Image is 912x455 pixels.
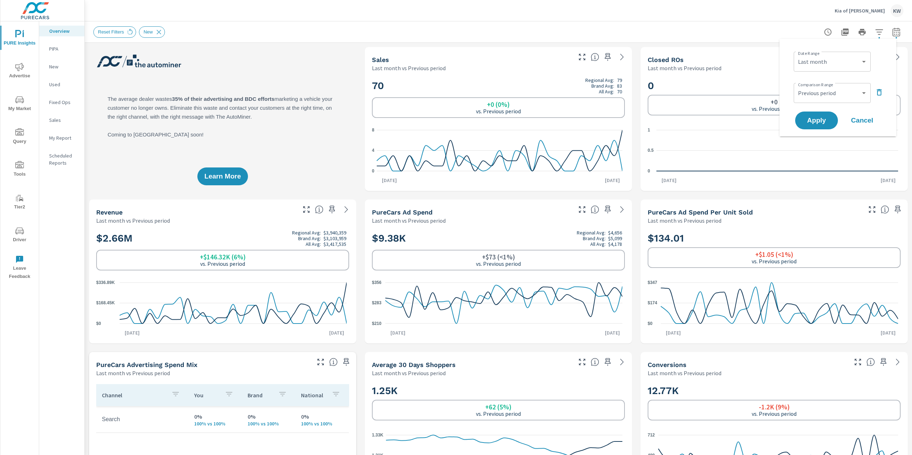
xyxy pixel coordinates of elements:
p: All Avg: [599,89,614,94]
span: Apply [802,117,831,124]
text: 712 [648,433,655,438]
text: $356 [372,280,382,285]
h5: PureCars Ad Spend [372,208,432,216]
p: Brand [248,392,273,399]
h2: $2.66M [96,230,349,247]
p: $3,417,535 [323,241,346,247]
p: You [194,392,219,399]
h2: 12.77K [648,384,901,397]
p: Brand Avg: [583,236,606,241]
p: Brand Avg: [591,83,614,89]
h6: +0 (0%) [487,101,510,108]
text: 8 [372,128,374,133]
div: PIPA [39,43,84,54]
span: The number of dealer-specified goals completed by a visitor. [Source: This data is provided by th... [866,358,875,366]
p: Overview [49,27,79,35]
button: Make Fullscreen [315,356,326,368]
p: vs. Previous period [752,410,797,417]
text: $283 [372,301,382,306]
p: Used [49,81,79,88]
h6: +62 (5%) [485,403,512,410]
p: All Avg: [590,241,606,247]
p: $5,099 [608,236,622,241]
h6: +$73 (<1%) [482,253,515,260]
span: Save this to your personalized report [602,356,613,368]
span: Save this to your personalized report [892,204,903,215]
div: New [139,26,165,38]
p: [DATE] [377,177,402,184]
p: Fixed Ops [49,99,79,106]
p: Last month vs Previous period [372,369,446,377]
a: See more details in report [616,51,628,63]
p: New [49,63,79,70]
span: PURE Insights [2,30,37,47]
p: 79 [617,77,622,83]
text: $336.89K [96,280,115,285]
p: Regional Avg: [585,77,614,83]
button: Make Fullscreen [852,356,864,368]
span: A rolling 30 day total of daily Shoppers on the dealership website, averaged over the selected da... [591,358,599,366]
p: My Report [49,134,79,141]
p: [DATE] [385,329,410,336]
p: Last month vs Previous period [96,216,170,225]
button: Make Fullscreen [576,204,588,215]
h5: Sales [372,56,389,63]
text: $168.45K [96,301,115,306]
p: Last month vs Previous period [648,369,721,377]
a: See more details in report [892,51,903,63]
div: KW [891,4,903,17]
p: [DATE] [120,329,145,336]
p: Channel [102,392,166,399]
span: Save this to your personalized report [602,204,613,215]
p: [DATE] [661,329,686,336]
p: [DATE] [324,329,349,336]
div: My Report [39,133,84,143]
p: Regional Avg: [577,230,606,236]
a: See more details in report [616,204,628,215]
span: New [139,29,157,35]
h2: 0 [648,79,901,92]
p: National [301,392,326,399]
p: 100% vs 100% [248,421,290,426]
h2: 1.25K [372,384,625,397]
text: $0 [96,321,101,326]
text: 1.33K [372,433,383,438]
div: Used [39,79,84,90]
p: Last month vs Previous period [96,369,170,377]
a: See more details in report [616,356,628,368]
h6: +$146.32K (6%) [200,253,246,260]
text: 0 [648,169,650,174]
h2: $134.01 [648,232,901,244]
a: See more details in report [892,356,903,368]
span: Average cost of advertising per each vehicle sold at the dealer over the selected date range. The... [881,205,889,214]
button: Make Fullscreen [866,204,878,215]
h5: Revenue [96,208,123,216]
p: Regional Avg: [292,230,321,236]
p: 83 [617,83,622,89]
p: [DATE] [600,329,625,336]
span: Total sales revenue over the selected date range. [Source: This data is sourced from the dealer’s... [315,205,323,214]
div: Scheduled Reports [39,150,84,168]
text: $174 [648,300,657,305]
p: vs. Previous period [752,105,797,112]
h6: +$1.05 (<1%) [755,251,793,258]
h2: 70 [372,77,625,94]
p: 100% vs 100% [194,421,236,426]
p: vs. Previous period [476,260,521,267]
h6: -1.2K (9%) [759,403,790,410]
p: vs. Previous period [476,108,521,114]
span: My Market [2,95,37,113]
text: $0 [648,321,653,326]
a: See more details in report [341,204,352,215]
p: 0% [301,412,343,421]
h5: PureCars Advertising Spend Mix [96,361,197,368]
h6: +0 [771,98,778,105]
p: vs. Previous period [476,410,521,417]
p: 0% [248,412,290,421]
p: $3,940,359 [323,230,346,236]
p: Scheduled Reports [49,152,79,166]
p: PIPA [49,45,79,52]
button: "Export Report to PDF" [838,25,852,39]
h2: $9.38K [372,230,625,247]
h5: PureCars Ad Spend Per Unit Sold [648,208,753,216]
